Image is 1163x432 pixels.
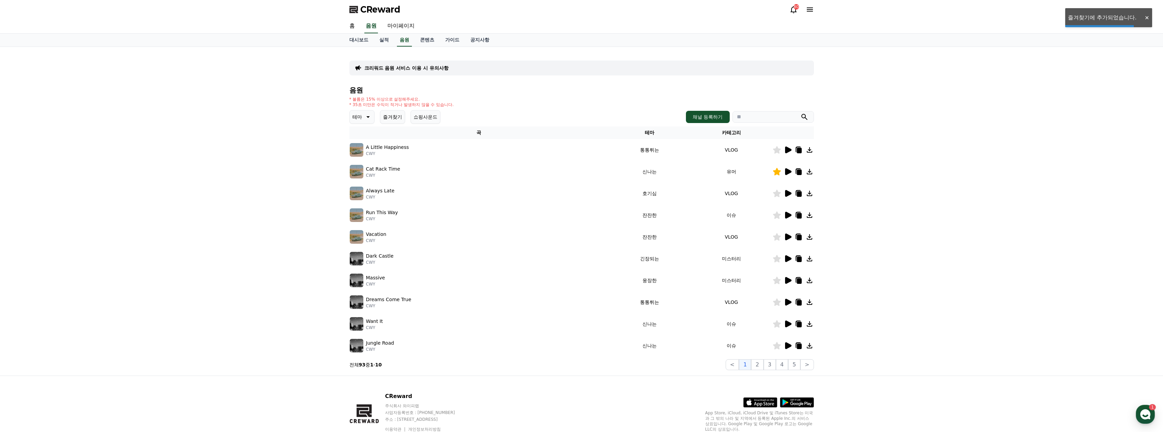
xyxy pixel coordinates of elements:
p: CWY [366,216,398,222]
a: 콘텐츠 [415,34,440,47]
a: 마이페이지 [382,19,420,33]
td: 미스터리 [690,270,772,291]
img: music [350,339,363,352]
img: music [350,230,363,244]
p: CReward [385,392,468,400]
td: 잔잔한 [608,226,690,248]
td: VLOG [690,139,772,161]
th: 카테고리 [690,126,772,139]
button: 즐겨찾기 [380,110,405,124]
a: 가이드 [440,34,465,47]
p: CWY [366,151,409,156]
p: 주식회사 와이피랩 [385,403,468,409]
img: music [350,187,363,200]
a: CReward [349,4,400,15]
td: 잔잔한 [608,204,690,226]
button: > [800,359,814,370]
p: CWY [366,238,386,243]
button: 테마 [349,110,375,124]
img: music [350,317,363,331]
td: 이슈 [690,204,772,226]
img: music [350,143,363,157]
a: 음원 [364,19,378,33]
p: Vacation [366,231,386,238]
a: 개인정보처리방침 [408,427,441,432]
a: Home [2,215,45,232]
p: Always Late [366,187,395,194]
p: CWY [366,194,395,200]
td: VLOG [690,291,772,313]
th: 테마 [608,126,690,139]
a: 대시보드 [344,34,374,47]
p: CWY [366,281,385,287]
p: 테마 [352,112,362,122]
button: 4 [776,359,788,370]
a: 크리워드 음원 서비스 이용 시 유의사항 [364,65,449,71]
button: 3 [764,359,776,370]
p: 사업자등록번호 : [PHONE_NUMBER] [385,410,468,415]
td: 웅장한 [608,270,690,291]
td: 신나는 [608,313,690,335]
a: Settings [88,215,130,232]
a: 이용약관 [385,427,406,432]
button: 5 [788,359,800,370]
p: CWY [366,173,400,178]
p: Dark Castle [366,253,394,260]
td: 통통튀는 [608,139,690,161]
button: 2 [751,359,763,370]
td: VLOG [690,183,772,204]
span: Home [17,226,29,231]
td: 긴장되는 [608,248,690,270]
span: CReward [360,4,400,15]
a: 1Messages [45,215,88,232]
p: Run This Way [366,209,398,216]
p: CWY [366,347,394,352]
td: VLOG [690,226,772,248]
p: CWY [366,303,412,309]
span: Settings [101,226,117,231]
td: 유머 [690,161,772,183]
a: 공지사항 [465,34,495,47]
a: 홈 [344,19,360,33]
a: 80 [789,5,798,14]
h4: 음원 [349,86,814,94]
strong: 93 [359,362,365,367]
p: 전체 중 - [349,361,382,368]
p: Dreams Come True [366,296,412,303]
p: A Little Happiness [366,144,409,151]
td: 이슈 [690,313,772,335]
button: 쇼핑사운드 [411,110,440,124]
button: 채널 등록하기 [686,111,729,123]
img: music [350,208,363,222]
p: Cat Rack Time [366,166,400,173]
a: 음원 [397,34,412,47]
strong: 1 [370,362,374,367]
span: 1 [69,215,71,221]
a: 실적 [374,34,394,47]
p: App Store, iCloud, iCloud Drive 및 iTunes Store는 미국과 그 밖의 나라 및 지역에서 등록된 Apple Inc.의 서비스 상표입니다. Goo... [705,410,814,432]
button: < [726,359,739,370]
th: 곡 [349,126,609,139]
p: Jungle Road [366,340,394,347]
button: 1 [739,359,751,370]
td: 신나는 [608,161,690,183]
td: 미스터리 [690,248,772,270]
p: 주소 : [STREET_ADDRESS] [385,417,468,422]
td: 신나는 [608,335,690,357]
img: music [350,165,363,178]
p: * 35초 미만은 수익이 적거나 발생하지 않을 수 있습니다. [349,102,454,107]
p: CWY [366,325,383,330]
td: 이슈 [690,335,772,357]
p: * 볼륨은 15% 이상으로 설정해주세요. [349,97,454,102]
span: Messages [56,226,76,231]
p: CWY [366,260,394,265]
img: music [350,274,363,287]
div: 80 [794,4,799,10]
p: Massive [366,274,385,281]
td: 통통튀는 [608,291,690,313]
strong: 10 [375,362,382,367]
img: music [350,295,363,309]
img: music [350,252,363,265]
